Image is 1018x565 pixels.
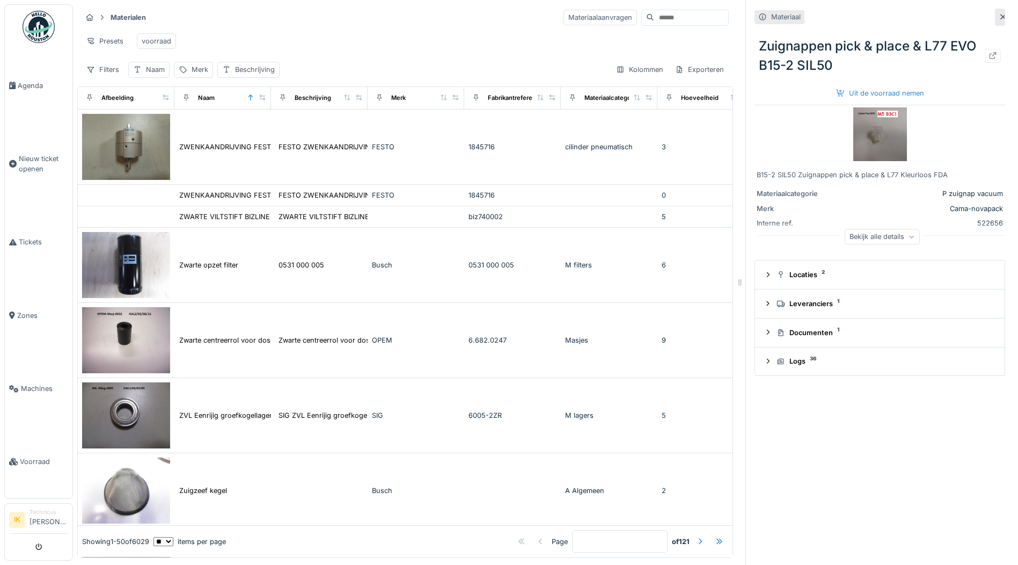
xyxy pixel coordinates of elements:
[777,299,992,309] div: Leveranciers
[19,237,68,247] span: Tickets
[5,352,72,425] a: Machines
[757,204,837,214] div: Merk
[179,410,307,421] div: ZVL Eenrijig groefkogellager 6005-2ZR
[662,142,750,152] div: 3
[488,93,544,103] div: Fabrikantreferentie
[565,486,653,496] div: A Algemeen
[565,142,653,152] div: cilinder pneumatisch
[82,307,170,373] img: Zwarte centreerrol voor doseerunit Opem
[82,382,170,448] img: ZVL Eenrijig groefkogellager 6005-2ZR
[662,335,750,345] div: 9
[82,458,170,524] img: Zuigzeef kegel
[17,310,68,321] span: Zones
[759,294,1000,314] summary: Leveranciers1
[662,410,750,421] div: 5
[468,190,556,200] div: 1845716
[853,107,907,161] img: Zuignappen pick & place & L77 EVO B15-2 SIL50
[5,279,72,352] a: Zones
[757,189,837,199] div: Materiaalcategorie
[106,12,150,23] strong: Materialen
[759,265,1000,285] summary: Locaties2
[611,62,668,77] div: Kolommen
[20,457,68,467] span: Voorraad
[757,218,837,228] div: Interne ref.
[179,260,238,270] div: Zwarte opzet filter
[179,335,314,345] div: Zwarte centreerrol voor doseerunit Opem
[662,212,750,222] div: 5
[468,335,556,345] div: 6.682.0247
[372,190,460,200] div: FESTO
[670,62,729,77] div: Exporteren
[198,93,215,103] div: Naam
[30,508,68,531] li: [PERSON_NAME]
[391,93,406,103] div: Merk
[565,410,653,421] div: M lagers
[681,93,719,103] div: Hoeveelheid
[179,142,328,152] div: ZWENKAANDRIJVING FESTO DRVS-25-90-P
[295,93,331,103] div: Beschrijving
[279,410,440,421] div: SIG ZVL Eenrijig groefkogellager 6005-2ZR gro...
[179,212,270,222] div: ZWARTE VILTSTIFT BIZLINE
[279,190,456,200] div: FESTO ZWENKAANDRIJVING DRVS-25-90-P 1845716
[179,486,227,496] div: Zuigzeef kegel
[662,260,750,270] div: 6
[192,64,208,75] div: Merk
[565,335,653,345] div: Masjes
[179,190,328,200] div: ZWENKAANDRIJVING FESTO DRVS-25-90-P
[468,410,556,421] div: 6005-2ZR
[82,232,170,298] img: Zwarte opzet filter
[153,537,226,547] div: items per page
[82,62,124,77] div: Filters
[777,270,992,280] div: Locaties
[584,93,639,103] div: Materiaalcategorie
[279,260,324,270] div: 0531 000 005
[468,260,556,270] div: 0531 000 005
[372,142,460,152] div: FESTO
[771,12,801,22] div: Materiaal
[565,260,653,270] div: M filters
[9,508,68,534] a: IK Technicus[PERSON_NAME]
[841,189,1003,199] div: P zuignap vacuum
[757,170,1003,180] div: B15-2 SIL50 Zuignappen pick & place & L77 Kleurloos FDA
[372,335,460,345] div: OPEM
[101,93,134,103] div: Afbeelding
[372,260,460,270] div: Busch
[552,537,568,547] div: Page
[5,122,72,206] a: Nieuw ticket openen
[5,206,72,279] a: Tickets
[279,142,456,152] div: FESTO ZWENKAANDRIJVING DRVS-25-90-P 1845716
[832,86,928,100] div: Uit de voorraad nemen
[82,33,128,49] div: Presets
[142,36,171,46] div: voorraad
[672,537,690,547] strong: of 121
[777,328,992,338] div: Documenten
[845,229,920,244] div: Bekijk alle details
[841,204,1003,214] div: Cama-novapack
[563,10,637,25] div: Materiaalaanvragen
[759,323,1000,343] summary: Documenten1
[468,142,556,152] div: 1845716
[23,11,55,43] img: Badge_color-CXgf-gQk.svg
[21,383,68,394] span: Machines
[372,410,460,421] div: SIG
[755,32,1005,79] div: Zuignappen pick & place & L77 EVO B15-2 SIL50
[9,512,25,528] li: IK
[235,64,275,75] div: Beschrijving
[279,335,414,345] div: Zwarte centreerrol voor doseerunit Opem
[82,537,149,547] div: Showing 1 - 50 of 6029
[146,64,165,75] div: Naam
[5,425,72,498] a: Voorraad
[777,356,992,366] div: Logs
[662,486,750,496] div: 2
[5,49,72,122] a: Agenda
[662,190,750,200] div: 0
[279,212,369,222] div: ZWARTE VILTSTIFT BIZLINE
[18,81,68,91] span: Agenda
[30,508,68,516] div: Technicus
[841,218,1003,228] div: 522656
[82,114,170,180] img: ZWENKAANDRIJVING FESTO DRVS-25-90-P
[759,352,1000,372] summary: Logs36
[19,154,68,174] span: Nieuw ticket openen
[468,212,556,222] div: biz740002
[372,486,460,496] div: Busch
